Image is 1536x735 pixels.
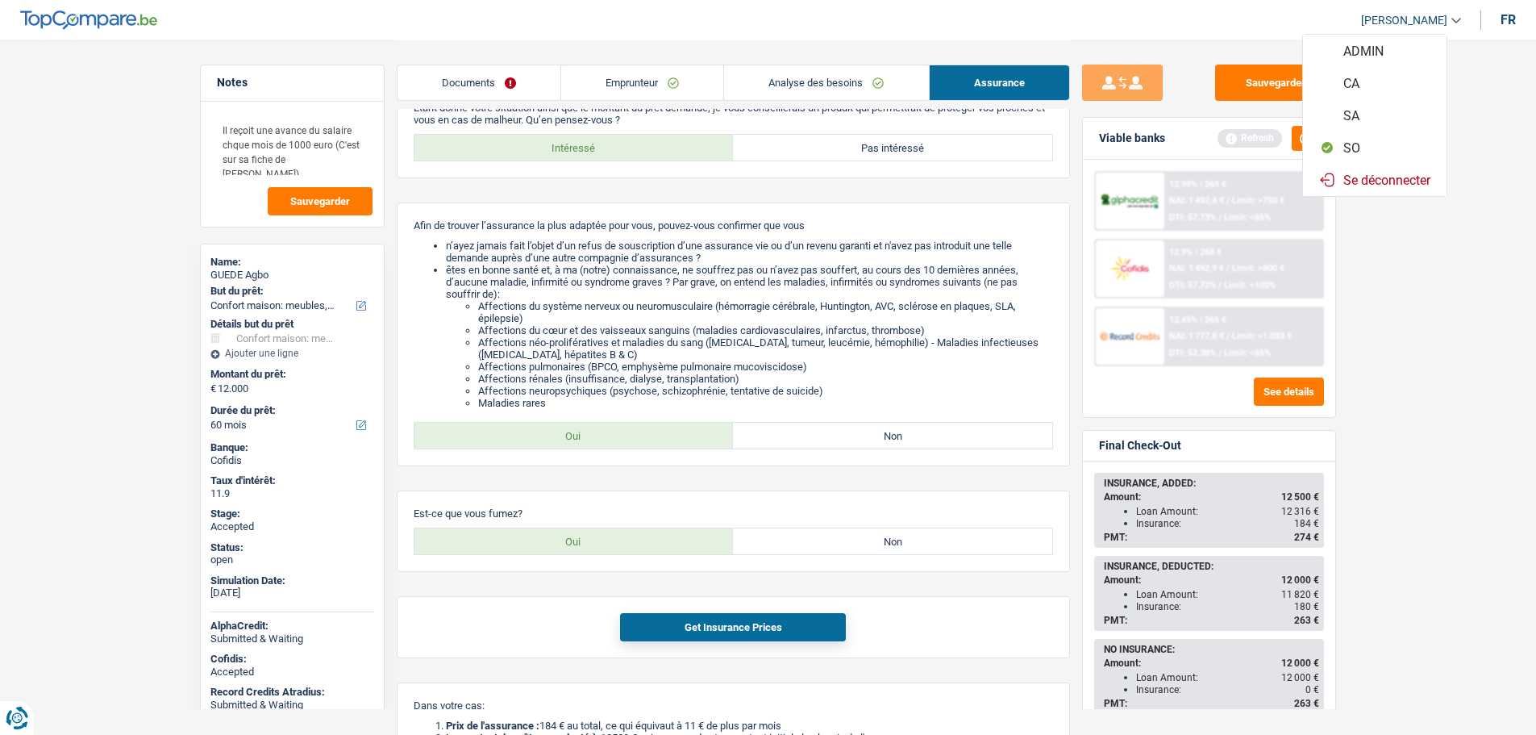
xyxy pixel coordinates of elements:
[414,135,734,161] label: Intéressé
[1136,601,1319,612] div: Insurance:
[724,65,928,100] a: Analyse des besoins
[1501,12,1516,27] div: fr
[210,620,374,633] div: AlphaCredit:
[1168,212,1215,223] span: DTI: 57.73%
[446,720,539,732] b: Prix de l'assurance :
[210,404,371,417] label: Durée du prêt:
[1168,179,1226,190] div: 12.99% | 269 €
[1136,672,1319,683] div: Loan Amount:
[1361,14,1447,27] span: [PERSON_NAME]
[1168,247,1221,257] div: 12.9% | 268 €
[210,666,374,679] div: Accepted
[1168,280,1215,290] span: DTI: 57.72%
[1294,532,1319,543] span: 274 €
[210,454,374,467] div: Cofidis
[210,487,374,500] div: 11.9
[1104,615,1319,626] div: PMT:
[1168,348,1215,358] span: DTI: 53.38%
[290,196,350,207] span: Sauvegarder
[1281,658,1319,669] span: 12 000 €
[1104,698,1319,709] div: PMT:
[1168,263,1223,274] span: NAI: 1 492,9 €
[561,65,723,100] a: Emprunteur
[1226,195,1229,206] span: /
[210,574,374,587] div: Simulation Date:
[210,269,374,282] div: GUEDE Agbo
[1305,684,1319,695] span: 0 €
[1215,65,1336,101] button: Sauvegarder
[1281,491,1319,503] span: 12 500 €
[1136,589,1319,600] div: Loan Amount:
[478,361,1053,373] li: Affections pulmonaires (BPCO, emphysème pulmonaire mucoviscidose)
[414,219,1053,232] p: Afin de trouver l’assurance la plus adaptée pour vous, pouvez-vous confirmer que vous
[210,368,371,381] label: Montant du prêt:
[414,528,734,554] label: Oui
[1303,164,1447,196] button: Se déconnecter
[1303,99,1447,132] button: SA
[1099,132,1165,145] div: Viable banks
[478,300,1053,324] li: Affections du système nerveux ou neuromusculaire (hémorragie cérébrale, Huntington, AVC, sclérose...
[210,653,374,666] div: Cofidis:
[478,336,1053,361] li: Affections néo-prolifératives et maladies du sang ([MEDICAL_DATA], tumeur, leucémie, hémophilie) ...
[1168,315,1226,325] div: 12.45% | 266 €
[1218,129,1282,147] div: Refresh
[268,187,373,215] button: Sauvegarder
[414,507,1053,520] p: Est-ce que vous fumez?
[1104,658,1319,669] div: Amount:
[478,385,1053,397] li: Affections neuropsychiques (psychose, schizophrénie, tentative de suicide)
[1294,698,1319,709] span: 263 €
[1303,67,1447,99] button: CA
[733,528,1052,554] label: Non
[210,699,374,712] div: Submitted & Waiting
[1281,574,1319,586] span: 12 000 €
[1231,331,1291,341] span: Limit: >1.033 €
[20,10,157,30] img: TopCompare Logo
[930,65,1069,100] a: Assurance
[478,324,1053,336] li: Affections du cœur et des vaisseaux sanguins (maladies cardiovasculaires, infarctus, thrombose)
[1226,331,1229,341] span: /
[210,285,371,298] label: But du prêt:
[210,507,374,520] div: Stage:
[210,382,216,395] span: €
[1100,321,1159,351] img: Record Credits
[1218,280,1221,290] span: /
[210,686,374,699] div: Record Credits Atradius:
[733,135,1052,161] label: Pas intéressé
[210,474,374,487] div: Taux d'intérêt:
[1294,601,1319,612] span: 180 €
[1294,615,1319,626] span: 263 €
[1303,132,1447,164] button: SO
[446,240,1053,264] li: n’ayez jamais fait l’objet d’un refus de souscription d’une assurance vie ou d’un revenu garanti ...
[210,553,374,566] div: open
[414,700,1053,712] p: Dans votre cas:
[1294,518,1319,529] span: 184 €
[1254,378,1324,406] button: See details
[1281,672,1319,683] span: 12 000 €
[1348,7,1461,34] a: [PERSON_NAME]
[1099,439,1181,453] div: Final Check-Out
[210,318,374,331] div: Détails but du prêt
[733,423,1052,449] label: Non
[1303,35,1447,67] button: ADMIN
[1218,348,1221,358] span: /
[620,613,846,641] button: Get Insurance Prices
[1218,212,1221,223] span: /
[1281,589,1319,600] span: 11 820 €
[1100,192,1159,211] img: AlphaCredit
[414,102,1053,126] p: Étant donné votre situation ainsi que le montant du prêt demandé, je vous conseillerais un produi...
[210,541,374,554] div: Status:
[1104,644,1319,655] div: NO INSURANCE:
[414,423,734,449] label: Oui
[210,348,374,359] div: Ajouter une ligne
[1223,212,1270,223] span: Limit: <65%
[1104,561,1319,572] div: INSURANCE, DEDUCTED:
[478,373,1053,385] li: Affections rénales (insuffisance, dialyse, transplantation)
[1136,518,1319,529] div: Insurance:
[210,520,374,533] div: Accepted
[210,587,374,599] div: [DATE]
[1100,253,1159,283] img: Cofidis
[210,256,374,269] div: Name:
[1104,574,1319,586] div: Amount:
[1136,506,1319,517] div: Loan Amount:
[1104,478,1319,489] div: INSURANCE, ADDED:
